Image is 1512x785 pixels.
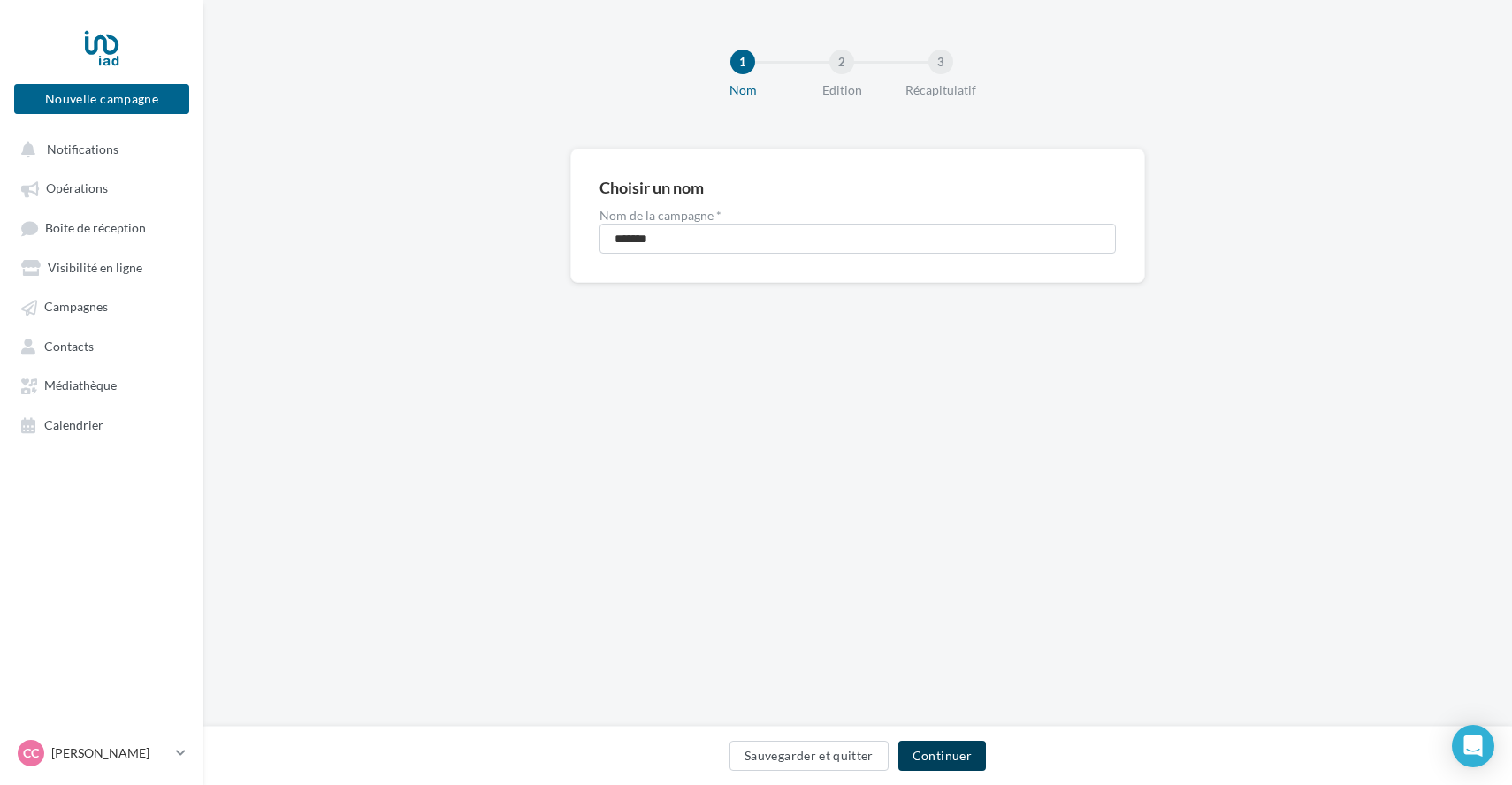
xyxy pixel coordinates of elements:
[898,741,986,771] button: Continuer
[11,133,186,164] button: Notifications
[11,330,193,362] a: Contacts
[11,408,193,440] a: Calendrier
[44,339,94,354] span: Contacts
[14,84,189,114] button: Nouvelle campagne
[1452,725,1494,767] div: Open Intercom Messenger
[785,81,898,99] div: Edition
[45,220,146,235] span: Boîte de réception
[11,211,193,244] a: Boîte de réception
[829,50,854,74] div: 2
[928,50,953,74] div: 3
[47,141,118,156] span: Notifications
[686,81,799,99] div: Nom
[44,378,117,393] span: Médiathèque
[884,81,997,99] div: Récapitulatif
[11,171,193,203] a: Opérations
[11,251,193,283] a: Visibilité en ligne
[11,369,193,400] a: Médiathèque
[48,260,142,275] span: Visibilité en ligne
[730,50,755,74] div: 1
[23,744,39,762] span: CC
[44,300,108,315] span: Campagnes
[599,210,1116,222] label: Nom de la campagne *
[11,290,193,322] a: Campagnes
[44,417,103,432] span: Calendrier
[14,736,189,770] a: CC [PERSON_NAME]
[729,741,889,771] button: Sauvegarder et quitter
[46,181,108,196] span: Opérations
[599,179,704,195] div: Choisir un nom
[51,744,169,762] p: [PERSON_NAME]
